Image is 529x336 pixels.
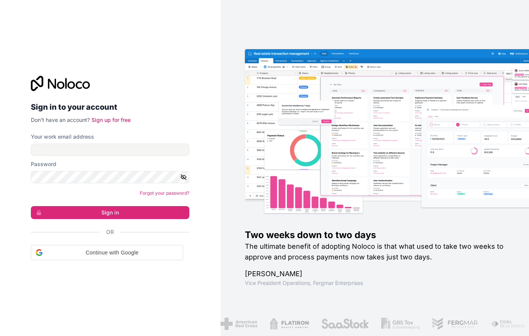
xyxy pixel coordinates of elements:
img: /assets/saastock-C6Zbiodz.png [321,318,369,330]
div: Continue with Google [31,245,183,260]
img: /assets/fergmar-CudnrXN5.png [432,318,478,330]
input: Email address [31,144,189,156]
a: Forgot your password? [140,190,189,196]
h1: [PERSON_NAME] [245,269,505,279]
h1: Two weeks down to two days [245,229,505,241]
span: Continue with Google [46,249,178,257]
span: Or [106,228,114,236]
a: Sign up for free [91,117,131,123]
img: /assets/american-red-cross-BAupjrZR.png [220,318,257,330]
h1: Vice President Operations , Fergmar Enterprises [245,279,505,287]
input: Password [31,171,189,183]
img: /assets/gbstax-C-GtDUiK.png [381,318,420,330]
label: Password [31,160,56,168]
label: Your work email address [31,133,94,141]
h2: The ultimate benefit of adopting Noloco is that what used to take two weeks to approve and proces... [245,241,505,262]
h2: Sign in to your account [31,100,189,114]
img: /assets/fiera-fwj2N5v4.png [491,318,526,330]
img: /assets/flatiron-C8eUkumj.png [270,318,309,330]
button: Sign in [31,206,189,219]
span: Don't have an account? [31,117,90,123]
